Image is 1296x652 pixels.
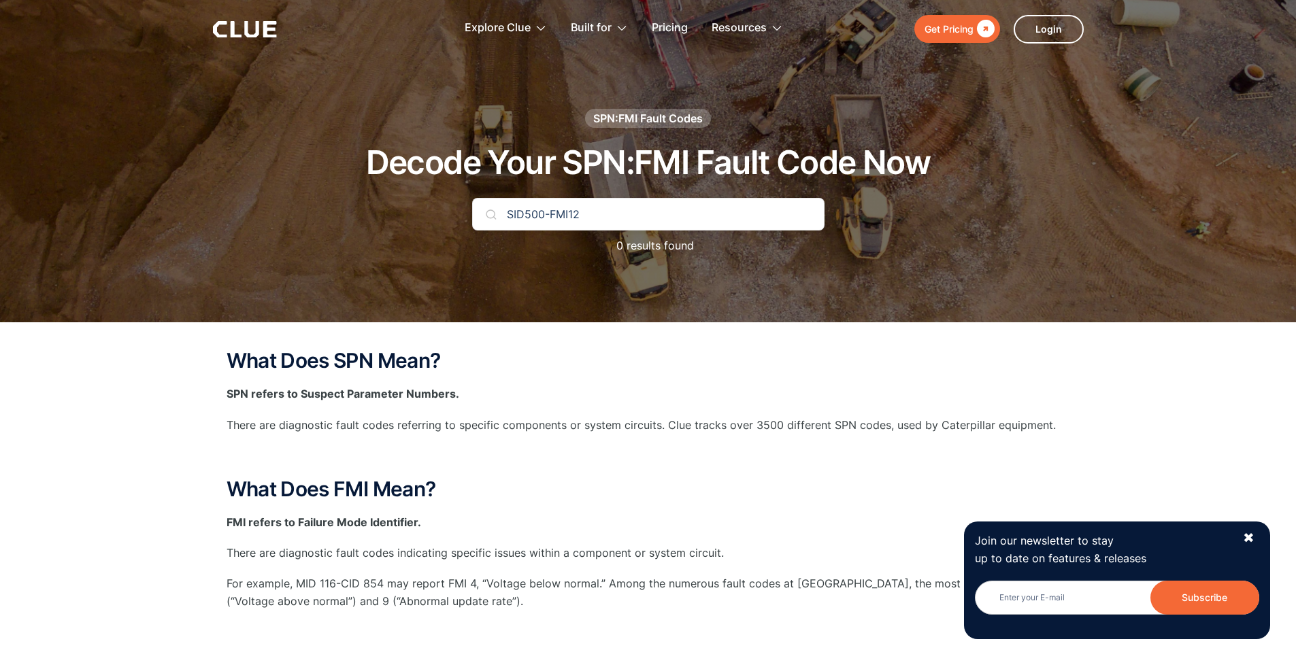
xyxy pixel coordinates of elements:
[571,7,628,50] div: Built for
[472,198,825,230] input: Search Your Code...
[975,581,1259,628] form: Newsletter
[974,20,995,37] div: 
[914,15,1000,43] a: Get Pricing
[975,532,1231,566] p: Join our newsletter to stay up to date on features & releases
[1243,530,1255,547] div: ✖
[652,7,688,50] a: Pricing
[227,349,1070,372] h2: What Does SPN Mean?
[227,417,1070,434] p: There are diagnostic fault codes referring to specific components or system circuits. Clue tracks...
[465,7,531,50] div: Explore Clue
[925,20,974,37] div: Get Pricing
[227,623,1070,640] p: ‍
[227,575,1070,609] p: For example, MID 116-CID 854 may report FMI 4, “Voltage below normal.” Among the numerous fault c...
[227,387,459,400] strong: SPN refers to Suspect Parameter Numbers.
[571,7,612,50] div: Built for
[712,7,783,50] div: Resources
[1150,581,1259,615] input: Subscribe
[712,7,767,50] div: Resources
[1014,15,1084,44] a: Login
[366,145,931,181] h1: Decode Your SPN:FMI Fault Code Now
[603,237,694,254] p: 0 results found
[227,447,1070,464] p: ‍
[227,478,1070,500] h2: What Does FMI Mean?
[227,545,1070,562] p: There are diagnostic fault codes indicating specific issues within a component or system circuit.
[227,515,421,529] strong: FMI refers to Failure Mode Identifier.
[465,7,547,50] div: Explore Clue
[593,111,703,126] div: SPN:FMI Fault Codes
[975,581,1259,615] input: Enter your E-mail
